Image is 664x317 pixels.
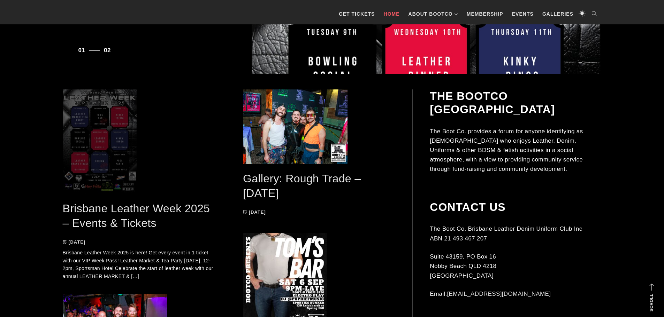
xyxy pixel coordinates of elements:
a: Gallery: Rough Trade – [DATE] [243,172,361,200]
a: [DATE] [243,209,266,215]
a: Events [509,3,537,24]
a: Membership [463,3,507,24]
time: [DATE] [68,239,85,245]
a: GET TICKETS [335,3,379,24]
p: Email: [430,289,601,299]
p: The Boot Co. Brisbane Leather Denim Uniform Club Inc ABN 21 493 467 207 [430,224,601,243]
p: Suite 43159, PO Box 16 Nobby Beach QLD 4218 [GEOGRAPHIC_DATA] [430,252,601,280]
p: Brisbane Leather Week 2025 is here! Get every event in 1 ticket with our VIP Week Pass! Leather M... [63,249,215,280]
button: 1 [78,41,86,60]
a: Galleries [539,3,577,24]
button: 2 [103,41,112,60]
a: About BootCo [405,3,461,24]
p: The Boot Co. provides a forum for anyone identifying as [DEMOGRAPHIC_DATA] who enjoys Leather, De... [430,127,601,174]
time: [DATE] [249,209,266,215]
strong: Scroll [649,294,654,311]
h2: The BootCo [GEOGRAPHIC_DATA] [430,89,601,116]
a: Brisbane Leather Week 2025 – Events & Tickets [63,202,210,230]
a: [DATE] [63,239,86,245]
a: [EMAIL_ADDRESS][DOMAIN_NAME] [447,291,551,297]
h2: Contact Us [430,200,601,214]
a: Home [380,3,403,24]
